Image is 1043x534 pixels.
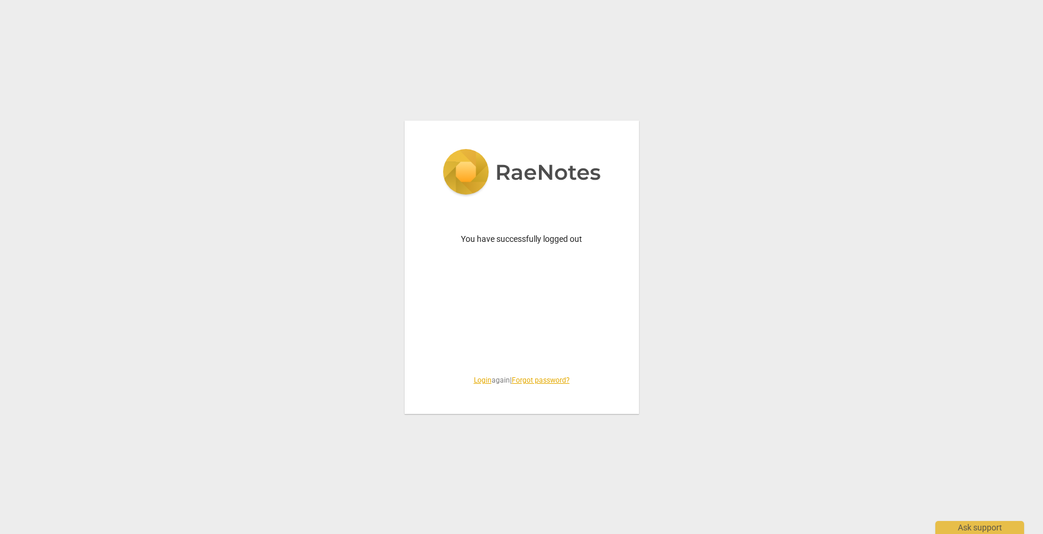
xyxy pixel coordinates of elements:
[443,149,601,198] img: 5ac2273c67554f335776073100b6d88f.svg
[433,233,611,245] p: You have successfully logged out
[935,521,1024,534] div: Ask support
[512,376,570,384] a: Forgot password?
[433,376,611,386] span: again |
[474,376,492,384] a: Login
